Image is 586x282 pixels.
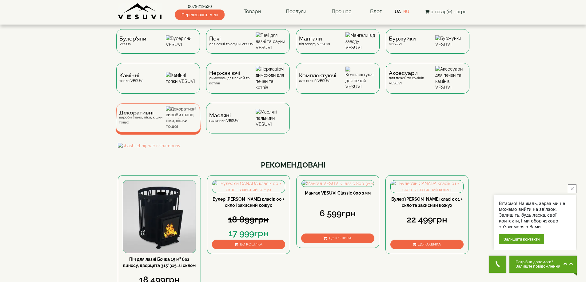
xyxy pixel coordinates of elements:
a: Про нас [325,5,357,19]
span: Булер'яни [119,36,146,41]
a: RU [403,9,409,14]
div: Залишити контакти [499,234,544,244]
span: Комплектуючі [299,73,336,78]
div: для лазні та сауни VESUVI [209,36,254,46]
span: 0 товар(ів) - 0грн [431,9,466,14]
img: Булер'яни VESUVI [166,35,197,48]
div: 17 999грн [212,227,285,240]
div: 6 599грн [301,207,374,220]
img: Декоративні вироби (пано, піки, кішки тощо) [166,106,197,129]
div: топки VESUVI [119,73,143,83]
img: Печі для лазні та сауни VESUVI [256,32,287,51]
button: До кошика [301,234,374,243]
div: VESUVI [119,36,146,46]
a: Комплектуючідля печей VESUVI Комплектуючі для печей VESUVI [293,63,383,103]
span: До кошика [329,236,352,240]
img: Аксесуари для печей та камінів VESUVI [435,66,466,91]
a: Каміннітопки VESUVI Камінні топки VESUVI [113,63,203,103]
div: для печей та камінів VESUVI [389,71,435,86]
span: Нержавіючі [209,71,256,75]
div: 18 899грн [212,214,285,226]
a: Булер'[PERSON_NAME] класік 00 + скло і захисний кожух [213,197,285,208]
img: Нержавіючі димоходи для печей та котлів [256,66,287,91]
a: 0679219530 [175,3,225,10]
img: Булер'ян CANADA класік 00 + скло і захисний кожух [212,180,285,193]
img: Мангали від заводу VESUVI [345,32,377,51]
div: 22 499грн [390,214,464,226]
a: Декоративнівироби (пано, піки, кішки тощо) Декоративні вироби (пано, піки, кішки тощо) [113,103,203,143]
span: Мангали [299,36,330,41]
span: Передзвоніть мені [175,10,225,20]
button: Get Call button [489,256,506,273]
img: Буржуйки VESUVI [435,35,466,48]
img: Піч для лазні Бочка 15 м³ без виносу, дверцята 315*315, зі склом [123,180,196,253]
span: До кошика [240,242,262,246]
span: Камінні [119,73,143,78]
a: Блог [370,8,382,14]
span: Декоративні [119,110,166,115]
button: До кошика [212,240,285,249]
a: Печідля лазні та сауни VESUVI Печі для лазні та сауни VESUVI [203,29,293,63]
a: Булер'[PERSON_NAME] класік 01 + скло та захисний кожух [391,197,463,208]
span: Буржуйки [389,36,416,41]
img: Булер'ян CANADA класік 01 + скло та захисний кожух [391,180,463,193]
span: До кошика [418,242,441,246]
span: Печі [209,36,254,41]
button: Chat button [509,256,577,273]
img: shashlichnij-nabir-shampuriv [118,143,468,149]
button: close button [568,184,576,193]
a: Булер'яниVESUVI Булер'яни VESUVI [113,29,203,63]
div: від заводу VESUVI [299,36,330,46]
div: димоходи для печей та котлів [209,71,256,86]
img: Завод VESUVI [118,3,162,20]
div: для печей VESUVI [299,73,336,83]
a: Мангал VESUVI Classic 800 3мм [305,191,371,195]
div: Вітаємо! На жаль, зараз ми не можемо вийти на зв'язок. Залишіть, будь ласка, свої контакти, і ми ... [499,201,571,230]
img: Комплектуючі для печей VESUVI [345,67,377,90]
button: До кошика [390,240,464,249]
div: VESUVI [389,36,416,46]
img: Камінні топки VESUVI [166,72,197,84]
img: Мангал VESUVI Classic 800 3мм [302,180,374,187]
span: Потрібна допомога? [516,260,560,264]
a: Мангаливід заводу VESUVI Мангали від заводу VESUVI [293,29,383,63]
span: Масляні [209,113,239,118]
div: пальники VESUVI [209,113,239,123]
a: Нержавіючідимоходи для печей та котлів Нержавіючі димоходи для печей та котлів [203,63,293,103]
a: Товари [237,5,267,19]
span: Аксесуари [389,71,435,75]
a: Масляніпальники VESUVI Масляні пальники VESUVI [203,103,293,143]
a: Піч для лазні Бочка 15 м³ без виносу, дверцята 315*315, зі склом [123,257,196,268]
span: Залиште повідомлення [516,264,560,268]
a: Аксесуаридля печей та камінів VESUVI Аксесуари для печей та камінів VESUVI [383,63,472,103]
img: Масляні пальники VESUVI [256,109,287,127]
a: БуржуйкиVESUVI Буржуйки VESUVI [383,29,472,63]
a: Послуги [280,5,313,19]
div: вироби (пано, піки, кішки тощо) [119,110,166,125]
button: 0 товар(ів) - 0грн [424,8,468,15]
a: UA [395,9,401,14]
